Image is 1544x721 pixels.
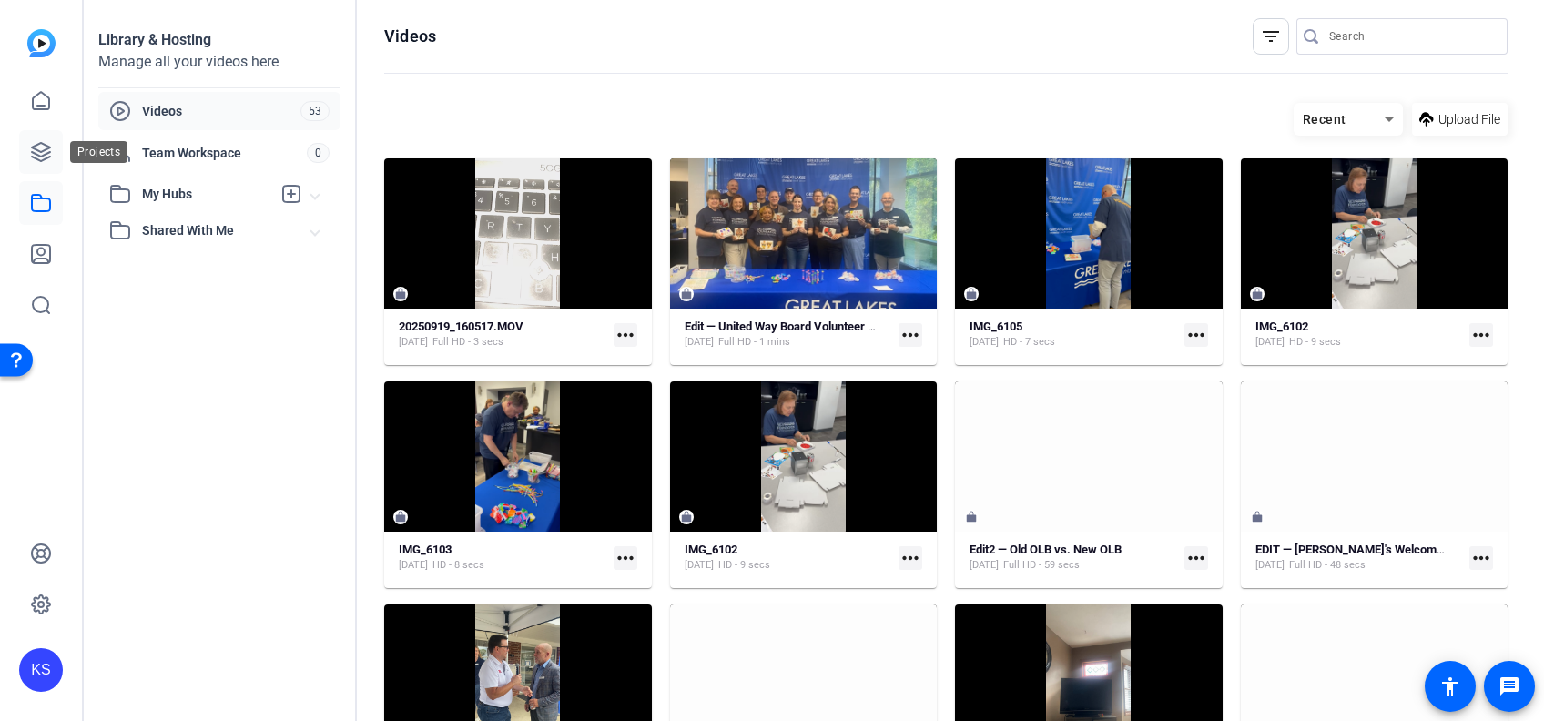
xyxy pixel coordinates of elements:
[1003,335,1055,350] span: HD - 7 secs
[1439,675,1461,697] mat-icon: accessibility
[1289,335,1341,350] span: HD - 9 secs
[899,323,922,347] mat-icon: more_horiz
[970,335,999,350] span: [DATE]
[399,543,452,556] strong: IMG_6103
[1184,546,1208,570] mat-icon: more_horiz
[1255,558,1285,573] span: [DATE]
[1498,675,1520,697] mat-icon: message
[1255,320,1308,333] strong: IMG_6102
[685,558,714,573] span: [DATE]
[685,320,898,333] strong: Edit — United Way Board Volunteer Video
[142,144,307,162] span: Team Workspace
[98,29,340,51] div: Library & Hosting
[432,558,484,573] span: HD - 8 secs
[142,221,311,240] span: Shared With Me
[685,543,737,556] strong: IMG_6102
[1289,558,1366,573] span: Full HD - 48 secs
[685,320,892,350] a: Edit — United Way Board Volunteer Video[DATE]Full HD - 1 mins
[970,543,1177,573] a: Edit2 — Old OLB vs. New OLB[DATE]Full HD - 59 secs
[614,546,637,570] mat-icon: more_horiz
[399,320,606,350] a: 20250919_160517.MOV[DATE]Full HD - 3 secs
[399,543,606,573] a: IMG_6103[DATE]HD - 8 secs
[1255,543,1463,573] a: EDIT — [PERSON_NAME]'s Welcome to New Members[DATE]Full HD - 48 secs
[384,25,436,47] h1: Videos
[970,320,1177,350] a: IMG_6105[DATE]HD - 7 secs
[1438,110,1500,129] span: Upload File
[27,29,56,57] img: blue-gradient.svg
[70,141,127,163] div: Projects
[1469,323,1493,347] mat-icon: more_horiz
[98,212,340,249] mat-expansion-panel-header: Shared With Me
[1260,25,1282,47] mat-icon: filter_list
[98,176,340,212] mat-expansion-panel-header: My Hubs
[1329,25,1493,47] input: Search
[1003,558,1080,573] span: Full HD - 59 secs
[1255,320,1463,350] a: IMG_6102[DATE]HD - 9 secs
[399,335,428,350] span: [DATE]
[1469,546,1493,570] mat-icon: more_horiz
[685,543,892,573] a: IMG_6102[DATE]HD - 9 secs
[1184,323,1208,347] mat-icon: more_horiz
[1303,112,1346,127] span: Recent
[98,51,340,73] div: Manage all your videos here
[970,320,1022,333] strong: IMG_6105
[307,143,330,163] span: 0
[432,335,503,350] span: Full HD - 3 secs
[142,102,300,120] span: Videos
[399,558,428,573] span: [DATE]
[1255,335,1285,350] span: [DATE]
[685,335,714,350] span: [DATE]
[399,320,523,333] strong: 20250919_160517.MOV
[142,185,271,204] span: My Hubs
[899,546,922,570] mat-icon: more_horiz
[300,101,330,121] span: 53
[19,648,63,692] div: KS
[1255,543,1535,556] strong: EDIT — [PERSON_NAME]'s Welcome to New Members
[614,323,637,347] mat-icon: more_horiz
[970,558,999,573] span: [DATE]
[718,558,770,573] span: HD - 9 secs
[718,335,790,350] span: Full HD - 1 mins
[970,543,1122,556] strong: Edit2 — Old OLB vs. New OLB
[1412,103,1508,136] button: Upload File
